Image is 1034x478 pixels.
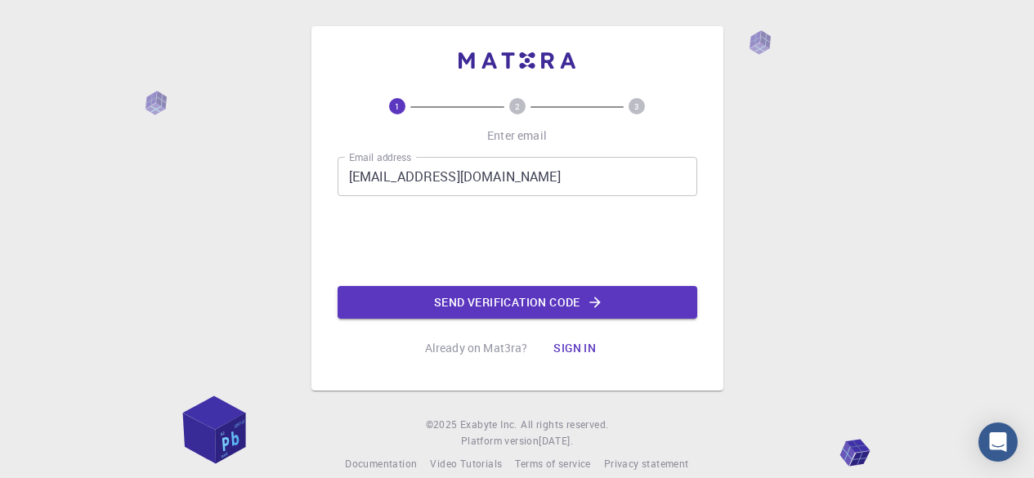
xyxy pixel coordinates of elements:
span: Terms of service [515,457,590,470]
span: All rights reserved. [521,417,608,433]
a: Video Tutorials [430,456,502,472]
a: Terms of service [515,456,590,472]
button: Sign in [540,332,609,364]
button: Send verification code [338,286,697,319]
div: Open Intercom Messenger [978,422,1018,462]
label: Email address [349,150,411,164]
a: Privacy statement [604,456,689,472]
text: 1 [395,101,400,112]
span: Video Tutorials [430,457,502,470]
p: Enter email [487,127,547,144]
a: Exabyte Inc. [460,417,517,433]
span: Platform version [461,433,539,449]
span: Privacy statement [604,457,689,470]
span: [DATE] . [539,434,573,447]
text: 3 [634,101,639,112]
text: 2 [515,101,520,112]
iframe: reCAPTCHA [393,209,642,273]
span: Exabyte Inc. [460,418,517,431]
a: [DATE]. [539,433,573,449]
span: © 2025 [426,417,460,433]
p: Already on Mat3ra? [425,340,528,356]
span: Documentation [345,457,417,470]
a: Documentation [345,456,417,472]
